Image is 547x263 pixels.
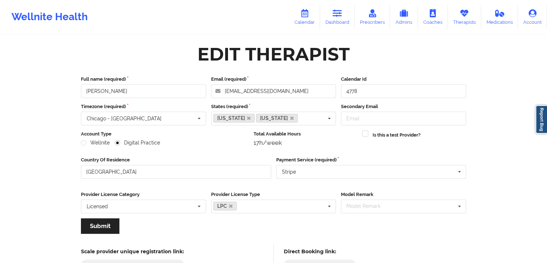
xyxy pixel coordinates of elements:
[256,114,298,122] a: [US_STATE]
[115,140,160,146] label: Digital Practice
[341,76,466,83] label: Calendar Id
[373,131,420,139] label: Is this a test Provider?
[81,76,206,83] label: Full name (required)
[341,84,466,98] input: Calendar Id
[87,204,108,209] div: Licensed
[213,202,237,210] a: LPC
[211,191,336,198] label: Provider License Type
[518,5,547,29] a: Account
[254,130,357,138] label: Total Available Hours
[81,191,206,198] label: Provider License Category
[355,5,390,29] a: Prescribers
[341,112,466,125] input: Email
[289,5,320,29] a: Calendar
[341,191,466,198] label: Model Remark
[254,139,357,146] div: 17h/week
[213,114,255,122] a: [US_STATE]
[535,105,547,134] a: Report Bug
[81,84,206,98] input: Full name
[81,248,184,255] h5: Scale provider unique registration link:
[197,43,350,66] div: Edit Therapist
[276,156,466,164] label: Payment Service (required)
[390,5,418,29] a: Admins
[81,156,271,164] label: Country Of Residence
[481,5,518,29] a: Medications
[81,218,119,234] button: Submit
[282,169,296,174] div: Stripe
[345,202,391,210] div: Model Remark
[81,140,110,146] label: Wellnite
[448,5,481,29] a: Therapists
[341,103,466,110] label: Secondary Email
[418,5,448,29] a: Coaches
[211,103,336,110] label: States (required)
[81,103,206,110] label: Timezone (required)
[87,116,161,121] div: Chicago - [GEOGRAPHIC_DATA]
[284,248,356,255] h5: Direct Booking link:
[211,76,336,83] label: Email (required)
[81,130,249,138] label: Account Type
[211,84,336,98] input: Email address
[320,5,355,29] a: Dashboard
